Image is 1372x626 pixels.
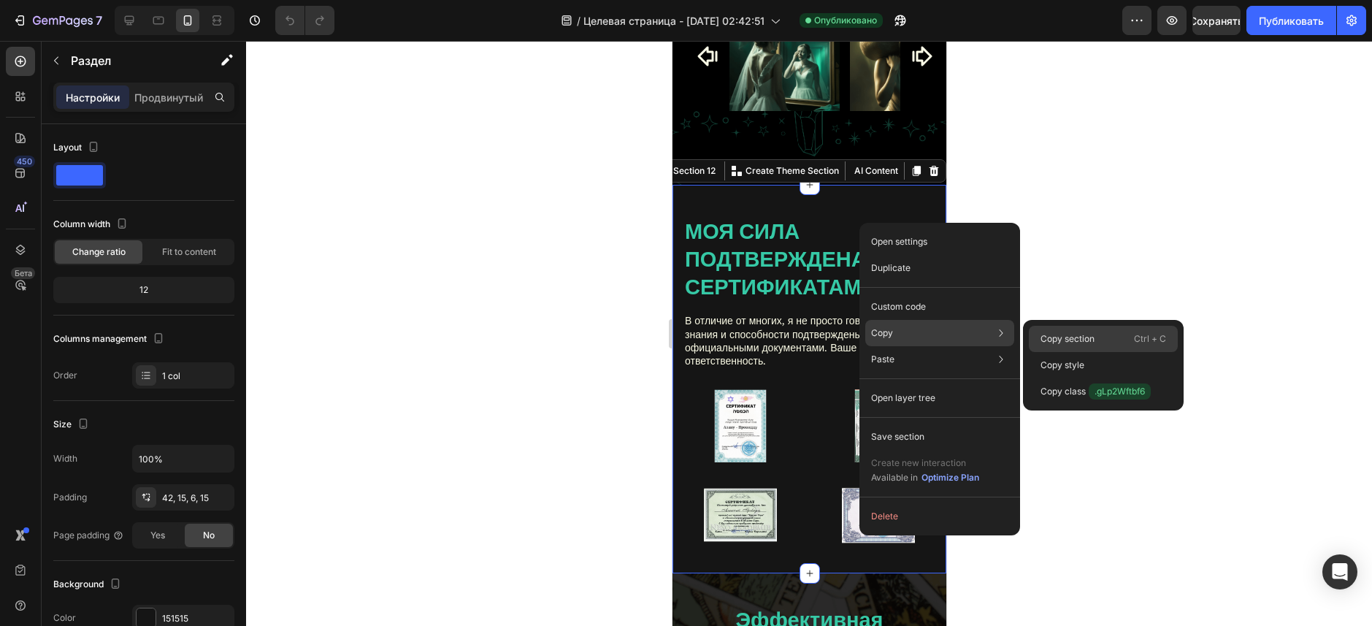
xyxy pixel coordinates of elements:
[162,612,231,625] div: 151515
[31,438,104,511] img: gempages_581708805876744948-afb43d94-260b-4a49-beed-74c3a6d166ed.png
[56,280,231,300] div: 12
[871,456,980,470] p: Create new interaction
[162,492,231,505] div: 42, 15, 6, 15
[71,52,191,69] p: Раздел
[583,13,764,28] span: Целевая страница - [DATE] 02:42:51
[1189,15,1243,27] span: Сохранять
[1259,13,1324,28] div: Публиковать
[11,267,35,279] div: Бета
[14,156,35,167] div: 450
[203,529,215,542] span: No
[871,235,927,248] p: Open settings
[162,245,216,259] span: Fit to content
[11,175,263,260] h2: Моя сила подтверждена сертификатами
[96,12,102,29] p: 7
[871,353,894,366] p: Paste
[53,329,167,349] div: Columns management
[921,471,979,484] div: Optimize Plan
[39,348,97,421] img: gempages_581708805876744948-0462a7aa-adc9-4e6a-9520-bbb06fcc4ee3.png
[275,6,334,35] div: Undo/Redo
[66,90,120,105] p: Настройки
[134,90,203,105] p: Продвинутый
[133,446,234,472] input: Auto
[53,452,77,465] div: Width
[1246,6,1336,35] button: Публиковать
[871,392,935,405] p: Open layer tree
[1089,383,1151,400] span: .gLp2Wftbf6
[6,6,109,35] button: 7
[237,4,261,27] button: Carousel Next Arrow
[871,430,924,443] p: Save section
[73,123,166,137] p: Create Theme Section
[672,41,946,626] iframe: Design area
[12,273,261,327] p: В отличие от многих, я не просто говорю — мои знания и способности подтверждены официальными доку...
[53,415,92,435] div: Size
[814,14,877,27] span: Опубликовано
[53,491,87,504] div: Padding
[871,327,893,340] p: Copy
[53,575,124,595] div: Background
[865,503,1014,530] button: Delete
[1041,383,1151,400] p: Copy class
[1322,554,1357,589] div: Open Intercom Messenger
[53,529,124,542] div: Page padding
[53,215,131,234] div: Column width
[577,13,580,28] span: /
[53,611,76,625] div: Color
[1041,332,1095,346] p: Copy section
[1134,332,1166,346] p: Ctrl + C
[176,121,229,139] button: AI Content
[1041,359,1084,372] p: Copy style
[871,472,918,483] span: Available in
[169,438,242,511] img: gempages_581708805876744948-096bd560-d84b-4749-802f-43c46433a58c.png
[871,262,911,275] p: Duplicate
[1192,6,1241,35] button: Сохранять
[53,369,77,382] div: Order
[871,300,926,313] p: Custom code
[72,245,126,259] span: Change ratio
[53,138,102,158] div: Layout
[921,470,980,485] button: Optimize Plan
[150,529,165,542] span: Yes
[162,370,231,383] div: 1 col
[169,348,242,421] img: gempages_581708805876744948-b4cc531e-2d37-433e-803a-92846c692e96.png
